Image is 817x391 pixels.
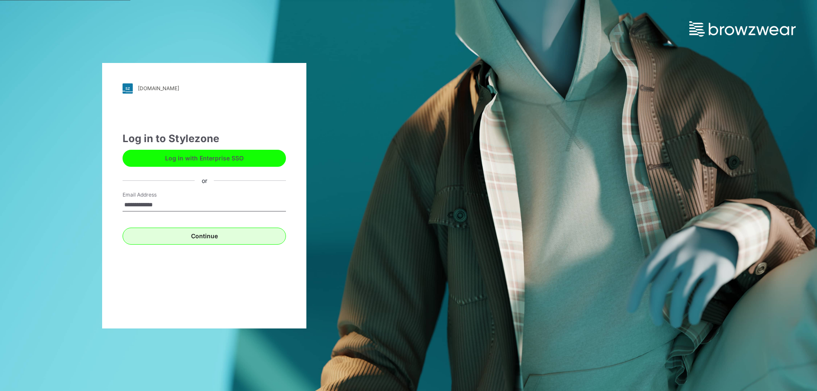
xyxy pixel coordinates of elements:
[689,21,796,37] img: browzwear-logo.73288ffb.svg
[138,85,179,91] div: [DOMAIN_NAME]
[123,150,286,167] button: Log in with Enterprise SSO
[123,83,133,94] img: svg+xml;base64,PHN2ZyB3aWR0aD0iMjgiIGhlaWdodD0iMjgiIHZpZXdCb3g9IjAgMCAyOCAyOCIgZmlsbD0ibm9uZSIgeG...
[123,191,182,199] label: Email Address
[123,83,286,94] a: [DOMAIN_NAME]
[195,176,214,185] div: or
[123,228,286,245] button: Continue
[123,131,286,146] div: Log in to Stylezone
